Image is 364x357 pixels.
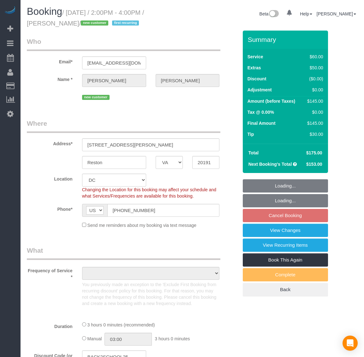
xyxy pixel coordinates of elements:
[81,20,108,26] span: new customer
[243,283,328,296] a: Back
[82,74,146,87] input: First Name*
[306,150,322,155] span: $175.00
[82,56,146,69] input: Email*
[87,322,155,327] span: 3 hours 0 minutes (recommended)
[305,87,323,93] div: $0.00
[248,87,272,93] label: Adjustment
[87,223,197,228] span: Send me reminders about my booking via text message
[305,54,323,60] div: $60.00
[305,131,323,137] div: $30.00
[155,336,190,341] span: 3 hours 0 minutes
[82,156,146,169] input: City*
[305,98,323,104] div: $145.00
[300,11,312,16] a: Help
[305,120,323,126] div: $145.00
[27,6,62,17] span: Booking
[243,253,328,267] a: Book This Again
[22,204,77,212] label: Phone*
[27,9,144,27] small: / [DATE] / 2:00PM - 4:00PM / [PERSON_NAME]
[306,162,322,167] span: $153.00
[248,65,261,71] label: Extras
[112,20,139,26] span: first recurring
[305,109,323,115] div: $0.00
[268,10,279,18] img: New interface
[22,265,77,280] label: Frequency of Service *
[87,336,102,341] span: Manual
[192,156,219,169] input: Zip Code*
[27,246,220,260] legend: What
[22,321,77,330] label: Duration
[260,11,279,16] a: Beta
[248,36,325,43] h3: Summary
[22,138,77,147] label: Address*
[243,224,328,237] a: View Changes
[248,54,263,60] label: Service
[343,336,358,351] div: Open Intercom Messenger
[248,162,292,167] strong: Next Booking's Total
[305,76,323,82] div: ($0.00)
[22,56,77,65] label: Email*
[4,6,16,15] img: Automaid Logo
[248,109,274,115] label: Tax @ 0.00%
[27,37,220,51] legend: Who
[82,95,110,100] span: new customer
[27,119,220,133] legend: Where
[317,11,356,16] a: [PERSON_NAME]
[22,174,77,182] label: Location
[248,131,254,137] label: Tip
[248,98,295,104] label: Amount (before Taxes)
[156,74,220,87] input: Last Name*
[248,120,276,126] label: Final Amount
[107,204,220,217] input: Phone*
[82,187,216,199] span: Changing the Location for this booking may affect your schedule and what Services/Frequencies are...
[22,74,77,83] label: Name *
[243,239,328,252] a: View Recurring Items
[248,150,259,155] strong: Total
[82,281,220,307] p: You previously made an exception to the 'Exclude First Booking from recurring discount' policy fo...
[305,65,323,71] div: $50.00
[79,20,141,27] span: /
[248,76,266,82] label: Discount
